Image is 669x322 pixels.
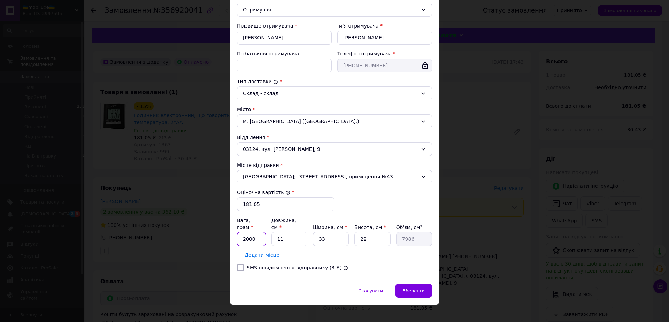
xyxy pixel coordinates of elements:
[358,288,383,293] span: Скасувати
[237,114,432,128] div: м. [GEOGRAPHIC_DATA] ([GEOGRAPHIC_DATA].)
[237,106,432,113] div: Місто
[237,134,432,141] div: Відділення
[237,78,432,85] div: Тип доставки
[337,59,432,72] input: +380
[237,162,432,169] div: Місце відправки
[271,217,297,230] label: Довжина, см
[237,142,432,156] div: 03124, вул. [PERSON_NAME], 9
[243,173,418,180] span: [GEOGRAPHIC_DATA]; [STREET_ADDRESS], приміщення №43
[337,51,392,56] label: Телефон отримувача
[237,51,299,56] label: По батькові отримувача
[247,265,342,270] label: SMS повідомлення відправнику (3 ₴)
[337,23,379,29] label: Ім'я отримувача
[354,224,386,230] label: Висота, см
[403,288,425,293] span: Зберегти
[237,190,290,195] label: Оціночна вартість
[243,90,418,97] div: Склад - склад
[313,224,347,230] label: Ширина, см
[245,252,279,258] span: Додати місце
[396,224,432,231] div: Об'єм, см³
[237,217,253,230] label: Вага, грам
[243,6,418,14] div: Отримувач
[237,23,293,29] label: Прізвище отримувача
